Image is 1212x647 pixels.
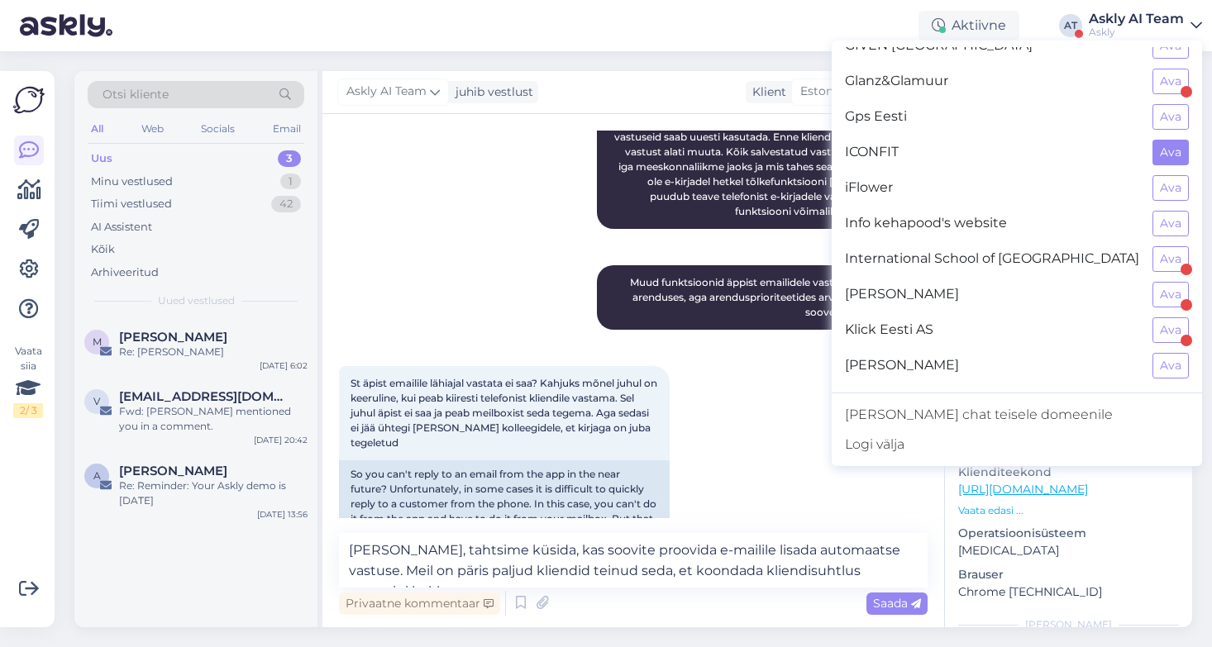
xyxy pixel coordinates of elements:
[832,400,1202,430] a: [PERSON_NAME] chat teisele domeenile
[1152,317,1189,343] button: Ava
[119,330,227,345] span: martin soorand
[845,104,1139,130] span: Gps Eesti
[91,150,112,167] div: Uus
[958,464,1179,481] p: Klienditeekond
[91,241,115,258] div: Kõik
[746,83,786,101] div: Klient
[845,317,1139,343] span: Klick Eesti AS
[119,478,308,508] div: Re: Reminder: Your Askly demo is [DATE]
[13,84,45,116] img: Askly Logo
[1152,104,1189,130] button: Ava
[119,345,308,359] div: Re: [PERSON_NAME]
[1089,26,1184,39] div: Askly
[346,83,427,101] span: Askly AI Team
[351,377,660,449] span: St äpist emailile lähiajal vastata ei saa? Kahjuks mõnel juhul on keeruline, kui peab kiiresti te...
[958,583,1179,601] p: Chrome [TECHNICAL_ID]
[1152,175,1189,201] button: Ava
[1152,282,1189,307] button: Ava
[1152,211,1189,236] button: Ava
[614,86,919,217] span: Tere! Vastuste andmebaasi loomine on lihtne [PERSON_NAME] vastuseid saab uuesti kasutada. Enne kl...
[270,118,304,140] div: Email
[339,460,670,563] div: So you can't reply to an email from the app in the near future? Unfortunately, in some cases it i...
[339,533,928,588] textarea: [PERSON_NAME], tahtsime küsida, kas soovite proovida e-mailile lisada automaatse vastuse. Meil on...
[198,118,238,140] div: Socials
[958,566,1179,583] p: Brauser
[1152,353,1189,378] button: Ava
[88,118,107,140] div: All
[339,592,500,615] div: Privaatne kommentaar
[630,276,919,318] span: Muud funktsioonid äppist emailidele vastamisel veel ei ole arenduses, aga arendusprioriteetides a...
[1152,140,1189,165] button: Ava
[958,617,1179,632] div: [PERSON_NAME]
[13,344,43,418] div: Vaata siia
[254,434,308,446] div: [DATE] 20:42
[845,211,1139,236] span: Info kehapood's website
[1089,12,1184,26] div: Askly AI Team
[257,508,308,521] div: [DATE] 13:56
[158,293,235,308] span: Uued vestlused
[119,404,308,434] div: Fwd: [PERSON_NAME] mentioned you in a comment.
[280,174,301,190] div: 1
[260,359,308,372] div: [DATE] 6:02
[845,140,1139,165] span: ICONFIT
[958,542,1179,559] p: [MEDICAL_DATA]
[278,150,301,167] div: 3
[13,403,43,418] div: 2 / 3
[873,596,921,611] span: Saada
[958,503,1179,518] p: Vaata edasi ...
[1089,12,1202,39] a: Askly AI TeamAskly
[919,11,1019,40] div: Aktiivne
[119,389,291,404] span: veiko.valkiainen@gmail.com
[832,430,1202,459] div: Logi välja
[845,246,1139,272] span: International School of [GEOGRAPHIC_DATA]
[1059,14,1082,37] div: AT
[845,69,1139,94] span: Glanz&Glamuur
[449,83,533,101] div: juhib vestlust
[1152,69,1189,94] button: Ava
[845,353,1139,378] span: [PERSON_NAME]
[845,175,1139,201] span: iFlower
[958,525,1179,542] p: Operatsioonisüsteem
[91,219,152,235] div: AI Assistent
[93,335,102,348] span: m
[93,395,100,407] span: v
[93,469,101,482] span: A
[138,118,167,140] div: Web
[91,264,159,281] div: Arhiveeritud
[91,174,173,190] div: Minu vestlused
[103,86,169,103] span: Otsi kliente
[800,83,851,101] span: Estonian
[119,464,227,478] span: Aistė Maldaikienė
[1152,246,1189,272] button: Ava
[958,482,1088,497] a: [URL][DOMAIN_NAME]
[271,196,301,212] div: 42
[91,196,172,212] div: Tiimi vestlused
[845,282,1139,307] span: [PERSON_NAME]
